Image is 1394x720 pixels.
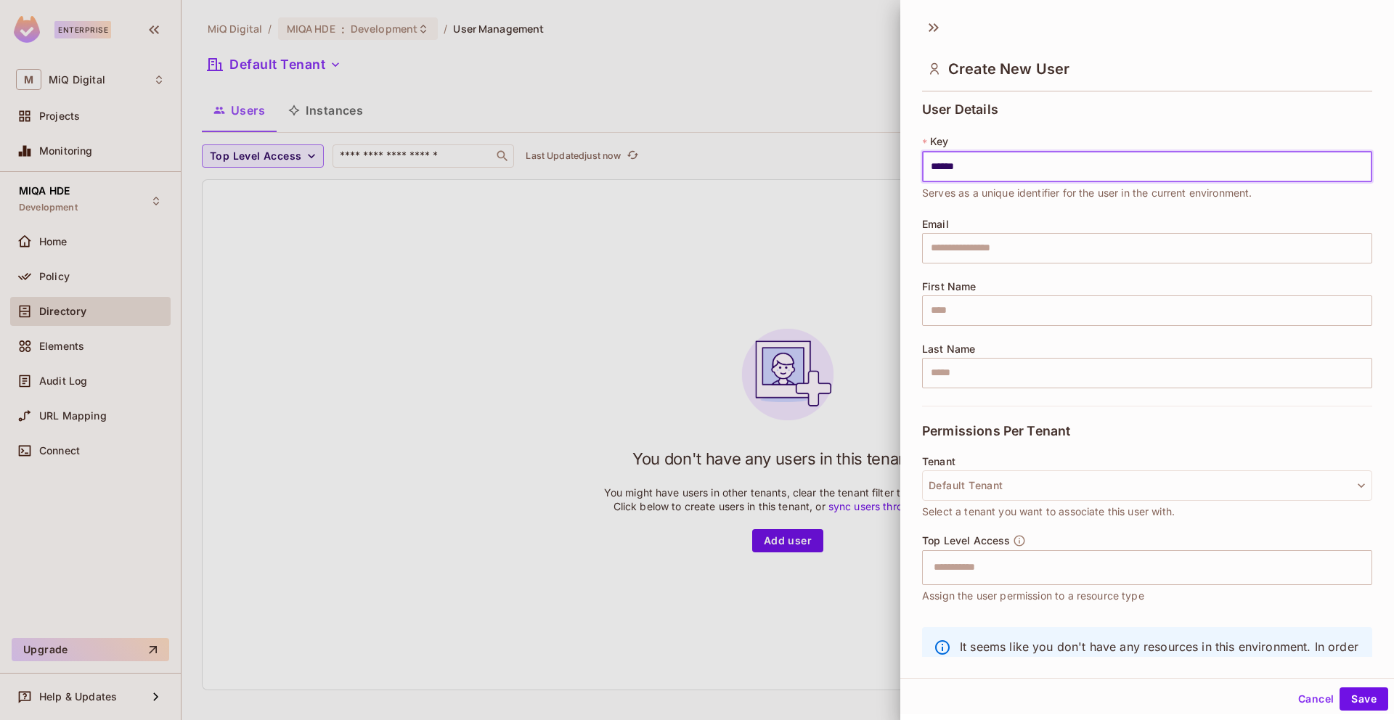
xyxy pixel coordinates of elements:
[922,504,1175,520] span: Select a tenant you want to associate this user with.
[922,470,1372,501] button: Default Tenant
[1364,565,1367,568] button: Open
[1340,687,1388,711] button: Save
[922,343,975,355] span: Last Name
[922,218,949,230] span: Email
[922,424,1070,438] span: Permissions Per Tenant
[922,535,1010,547] span: Top Level Access
[922,185,1252,201] span: Serves as a unique identifier for the user in the current environment.
[922,588,1144,604] span: Assign the user permission to a resource type
[960,639,1361,687] p: It seems like you don't have any resources in this environment. In order to assign resource roles...
[948,60,1069,78] span: Create New User
[1292,687,1340,711] button: Cancel
[922,102,998,117] span: User Details
[930,136,948,147] span: Key
[922,281,977,292] span: First Name
[922,456,955,467] span: Tenant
